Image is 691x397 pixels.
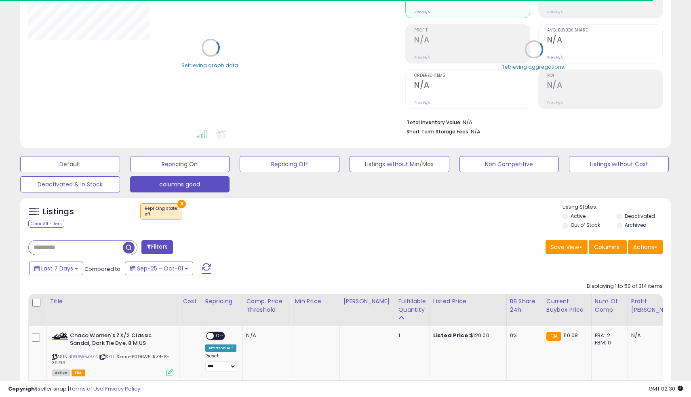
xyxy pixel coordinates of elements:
button: Repricing Off [240,156,339,172]
div: Retrieving aggregations.. [501,63,567,70]
div: Retrieving graph data.. [181,61,240,69]
button: Deactivated & In Stock [20,176,120,192]
strong: Copyright [8,385,38,393]
div: seller snap | | [8,385,140,393]
button: Default [20,156,120,172]
button: Listings without Cost [569,156,669,172]
button: Repricing On [130,156,230,172]
button: Non Competitive [459,156,559,172]
button: columns good [130,176,230,192]
button: Listings without Min/Max [350,156,449,172]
